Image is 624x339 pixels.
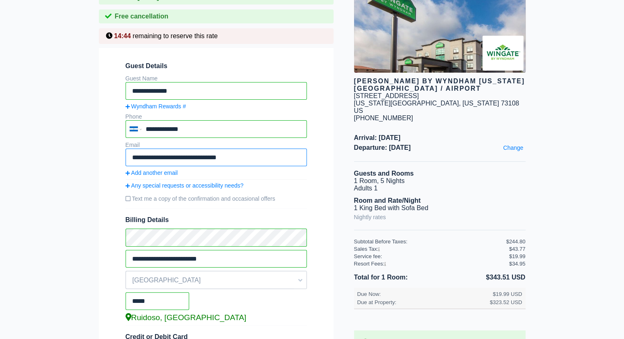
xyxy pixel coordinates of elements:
[354,134,526,142] span: Arrival: [DATE]
[509,246,526,252] div: $43.77
[354,92,419,100] div: [STREET_ADDRESS]
[126,113,142,120] label: Phone
[126,192,307,205] label: Text me a copy of the confirmation and occasional offers
[354,170,414,177] b: Guests and Rooms
[126,75,158,82] label: Guest Name
[354,238,506,245] div: Subtotal Before Taxes:
[126,169,307,176] a: Add another email
[99,9,334,23] div: Free cancellation
[493,291,522,297] div: $19.99 USD
[354,204,526,212] li: 1 King Bed with Sofa Bed
[126,313,307,322] div: Ruidoso, [GEOGRAPHIC_DATA]
[482,36,523,71] img: Brand logo for Wingate by Wyndham Oklahoma City / Airport
[354,78,526,92] div: [PERSON_NAME] by Wyndham [US_STATE][GEOGRAPHIC_DATA] / Airport
[126,121,144,137] div: Nicaragua: +505
[354,272,440,283] li: Total for 1 Room:
[509,261,526,267] div: $34.95
[354,144,526,151] span: Departure: [DATE]
[509,253,526,259] div: $19.99
[133,32,217,39] span: remaining to reserve this rate
[114,32,131,39] span: 14:44
[462,100,499,107] span: [US_STATE]
[126,182,307,189] a: Any special requests or accessibility needs?
[354,246,506,252] div: Sales Tax:
[354,261,506,267] div: Resort Fees:
[126,216,307,224] span: Billing Details
[440,272,526,283] li: $343.51 USD
[501,142,525,153] a: Change
[354,212,386,222] a: Nightly rates
[126,273,306,287] span: [GEOGRAPHIC_DATA]
[357,299,490,305] div: Due at Property:
[354,115,526,122] div: [PHONE_NUMBER]
[506,238,526,245] div: $244.80
[126,103,307,110] a: Wyndham Rewards #
[354,197,421,204] b: Room and Rate/Night
[354,107,363,114] span: US
[354,177,526,185] li: 1 Room, 5 Nights
[126,62,307,70] span: Guest Details
[126,142,140,148] label: Email
[354,185,526,192] li: Adults 1
[354,100,461,107] span: [US_STATE][GEOGRAPHIC_DATA],
[354,253,506,259] div: Service fee:
[490,299,522,305] div: $323.52 USD
[357,291,490,297] div: Due Now:
[501,100,519,107] span: 73108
